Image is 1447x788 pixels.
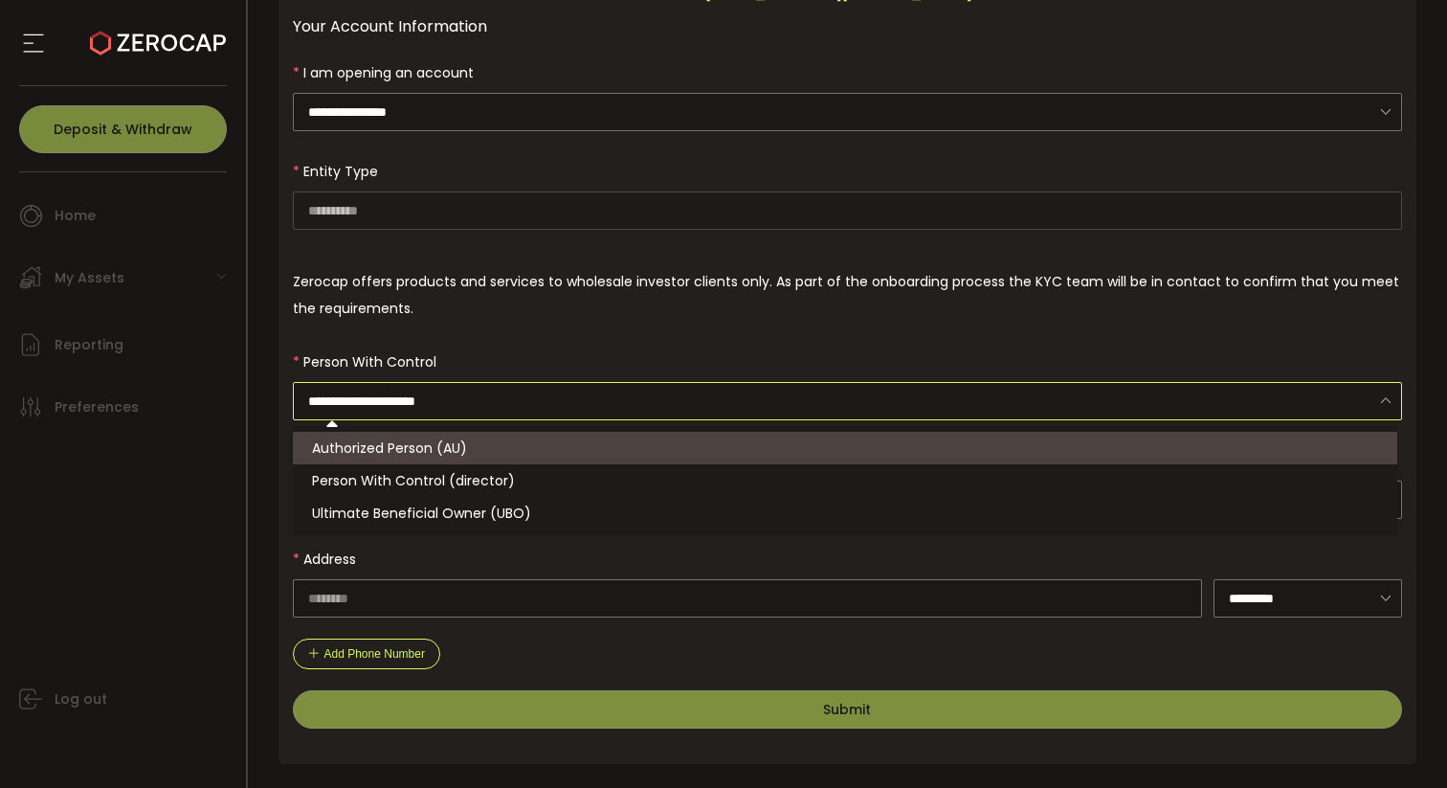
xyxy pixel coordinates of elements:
[312,504,531,523] span: Ultimate Beneficial Owner (UBO)
[54,123,192,136] span: Deposit & Withdraw
[293,14,1403,38] div: Your Account Information
[324,647,425,661] span: Add Phone Number
[55,331,123,359] span: Reporting
[293,639,440,669] button: Add Phone Number
[293,268,1403,322] div: Zerocap offers products and services to wholesale investor clients only. As part of the onboardin...
[823,700,871,719] span: Submit
[55,202,96,230] span: Home
[312,471,515,490] span: Person With Control (director)
[55,264,124,292] span: My Assets
[55,686,107,713] span: Log out
[293,550,367,569] label: Address
[55,394,139,421] span: Preferences
[293,690,1403,729] button: Submit
[19,105,227,153] button: Deposit & Withdraw
[312,439,467,458] span: Authorized Person (AU)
